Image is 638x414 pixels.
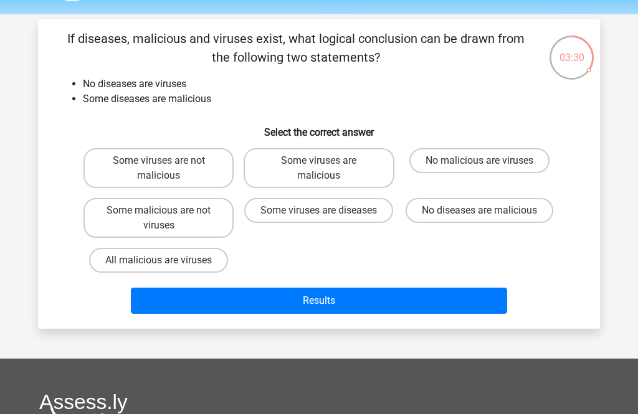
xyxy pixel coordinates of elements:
[58,116,580,138] h6: Select the correct answer
[58,29,533,67] p: If diseases, malicious and viruses exist, what logical conclusion can be drawn from the following...
[244,198,393,223] label: Some viruses are diseases
[83,198,234,238] label: Some malicious are not viruses
[409,148,550,173] label: No malicious are viruses
[131,288,508,314] button: Results
[83,148,234,188] label: Some viruses are not malicious
[89,248,228,273] label: All malicious are viruses
[548,34,595,65] div: 03:30
[244,148,394,188] label: Some viruses are malicious
[406,198,553,223] label: No diseases are malicious
[83,77,580,92] li: No diseases are viruses
[83,92,580,106] li: Some diseases are malicious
